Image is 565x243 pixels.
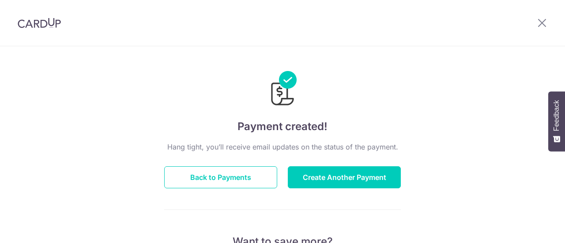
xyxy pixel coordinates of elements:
[268,71,297,108] img: Payments
[548,91,565,151] button: Feedback - Show survey
[288,166,401,188] button: Create Another Payment
[553,100,561,131] span: Feedback
[164,119,401,135] h4: Payment created!
[18,18,61,28] img: CardUp
[164,142,401,152] p: Hang tight, you’ll receive email updates on the status of the payment.
[164,166,277,188] button: Back to Payments
[508,217,556,239] iframe: Opens a widget where you can find more information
